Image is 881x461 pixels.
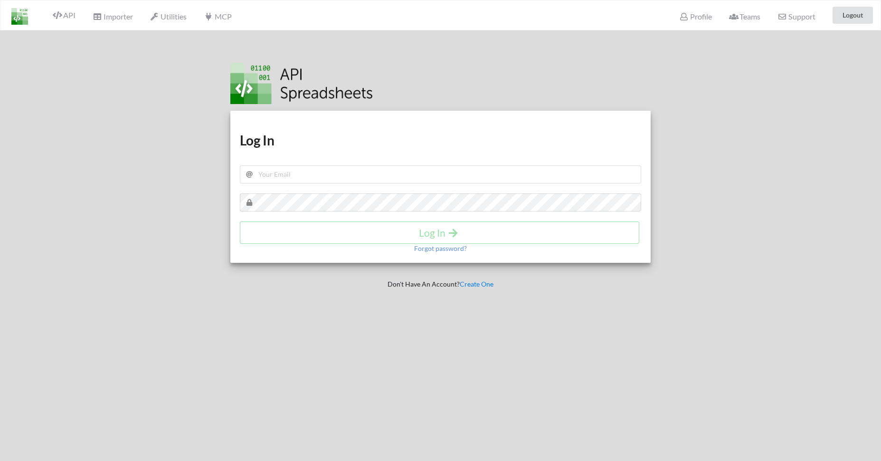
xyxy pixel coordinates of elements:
[93,12,133,21] span: Importer
[150,12,187,21] span: Utilities
[224,279,657,289] p: Don't Have An Account?
[729,12,760,21] span: Teams
[460,280,493,288] a: Create One
[11,8,28,25] img: LogoIcon.png
[53,10,76,19] span: API
[679,12,711,21] span: Profile
[833,7,873,24] button: Logout
[204,12,231,21] span: MCP
[240,132,641,149] h1: Log In
[240,165,641,183] input: Your Email
[414,244,467,253] p: Forgot password?
[777,13,815,20] span: Support
[230,63,373,104] img: Logo.png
